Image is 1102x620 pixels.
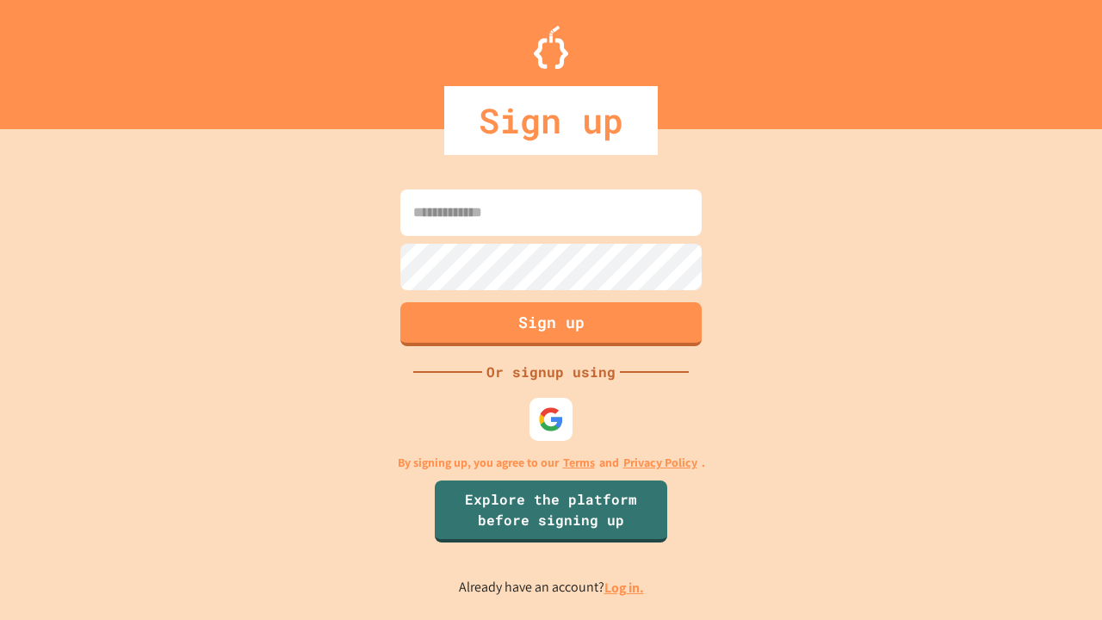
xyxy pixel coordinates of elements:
[563,454,595,472] a: Terms
[398,454,705,472] p: By signing up, you agree to our and .
[534,26,568,69] img: Logo.svg
[459,577,644,598] p: Already have an account?
[623,454,697,472] a: Privacy Policy
[604,579,644,597] a: Log in.
[538,406,564,432] img: google-icon.svg
[400,302,702,346] button: Sign up
[435,480,667,542] a: Explore the platform before signing up
[482,362,620,382] div: Or signup using
[444,86,658,155] div: Sign up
